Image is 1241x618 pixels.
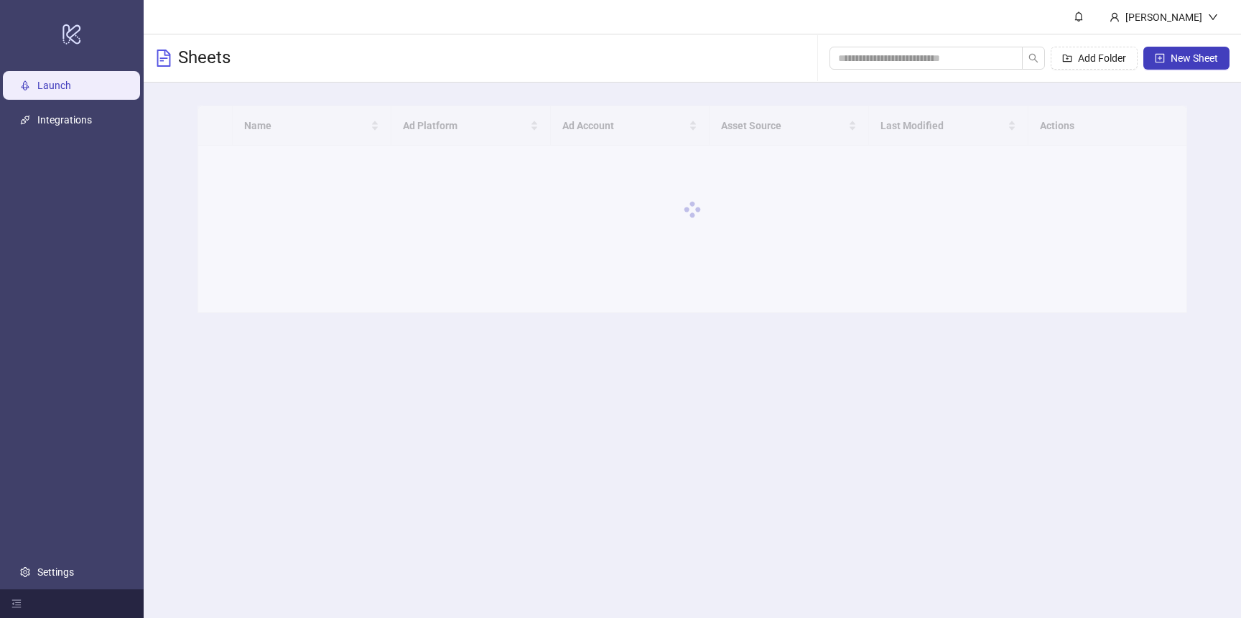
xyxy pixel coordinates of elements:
a: Launch [37,80,71,91]
h3: Sheets [178,47,231,70]
button: New Sheet [1143,47,1230,70]
span: Add Folder [1078,52,1126,64]
a: Integrations [37,114,92,126]
span: New Sheet [1171,52,1218,64]
a: Settings [37,566,74,578]
span: search [1028,53,1038,63]
span: plus-square [1155,53,1165,63]
span: down [1208,12,1218,22]
button: Add Folder [1051,47,1138,70]
span: menu-fold [11,599,22,609]
div: [PERSON_NAME] [1120,9,1208,25]
span: bell [1074,11,1084,22]
span: file-text [155,50,172,67]
span: folder-add [1062,53,1072,63]
span: user [1110,12,1120,22]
